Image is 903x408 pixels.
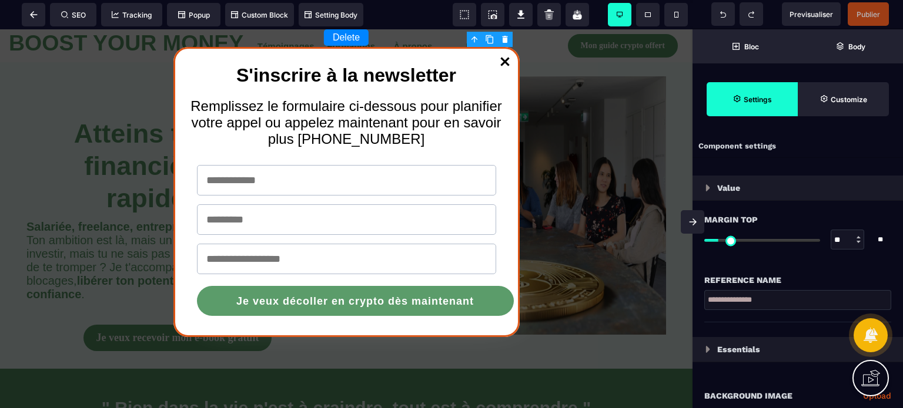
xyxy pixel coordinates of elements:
[717,342,760,356] p: Essentials
[790,10,833,19] span: Previsualiser
[112,11,152,19] span: Tracking
[197,257,514,286] button: Je veux décoller en crypto dès maintenant
[798,29,903,63] span: Open Layer Manager
[744,42,759,51] strong: Bloc
[481,3,504,26] span: Screenshot
[231,11,288,19] span: Custom Block
[704,213,758,227] span: Margin Top
[848,42,865,51] strong: Body
[704,273,891,287] div: Reference name
[782,2,841,26] span: Preview
[693,29,798,63] span: Open Blocks
[707,82,798,116] span: Settings
[61,11,86,19] span: SEO
[705,184,710,191] img: loading
[178,11,210,19] span: Popup
[798,82,889,116] span: Open Style Manager
[705,346,710,353] img: loading
[717,181,740,195] p: Value
[305,11,357,19] span: Setting Body
[831,95,867,104] strong: Customize
[857,10,880,19] span: Publier
[185,63,508,124] h2: Remplissez le formulaire ci-dessous pour planifier votre appel ou appelez maintenant pour en savo...
[704,389,792,403] p: Background Image
[744,95,772,104] strong: Settings
[453,3,476,26] span: View components
[493,21,517,46] a: Close
[693,135,903,158] div: Component settings
[185,29,508,63] h1: S'inscrire à la newsletter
